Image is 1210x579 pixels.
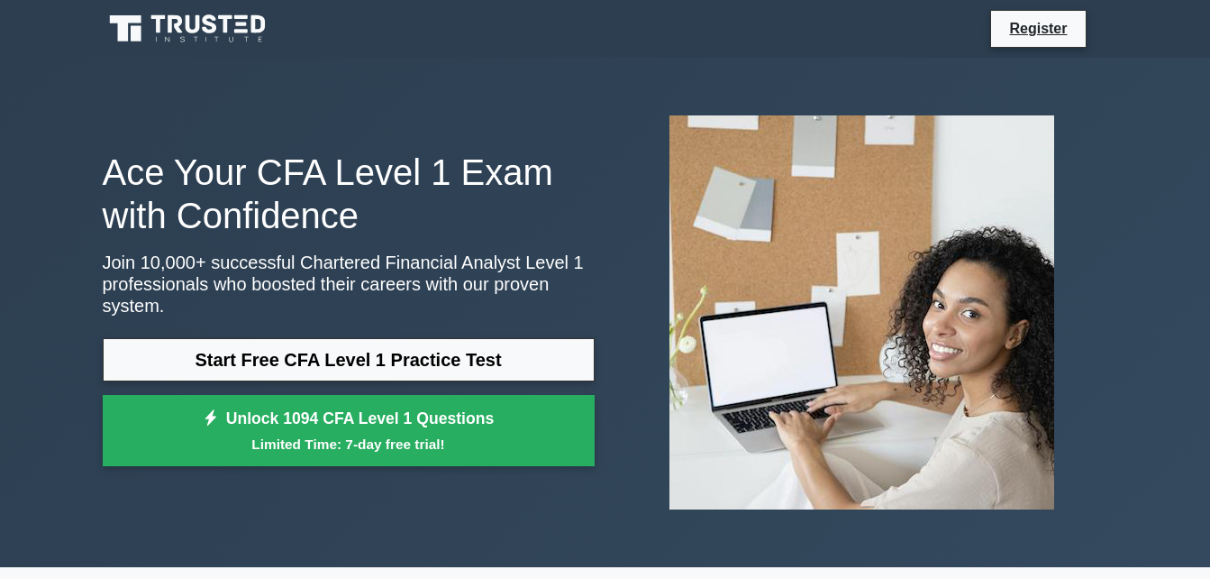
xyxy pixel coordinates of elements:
[998,17,1078,40] a: Register
[103,252,595,317] p: Join 10,000+ successful Chartered Financial Analyst Level 1 professionals who boosted their caree...
[103,151,595,237] h1: Ace Your CFA Level 1 Exam with Confidence
[125,434,572,455] small: Limited Time: 7-day free trial!
[103,338,595,381] a: Start Free CFA Level 1 Practice Test
[103,395,595,467] a: Unlock 1094 CFA Level 1 QuestionsLimited Time: 7-day free trial!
